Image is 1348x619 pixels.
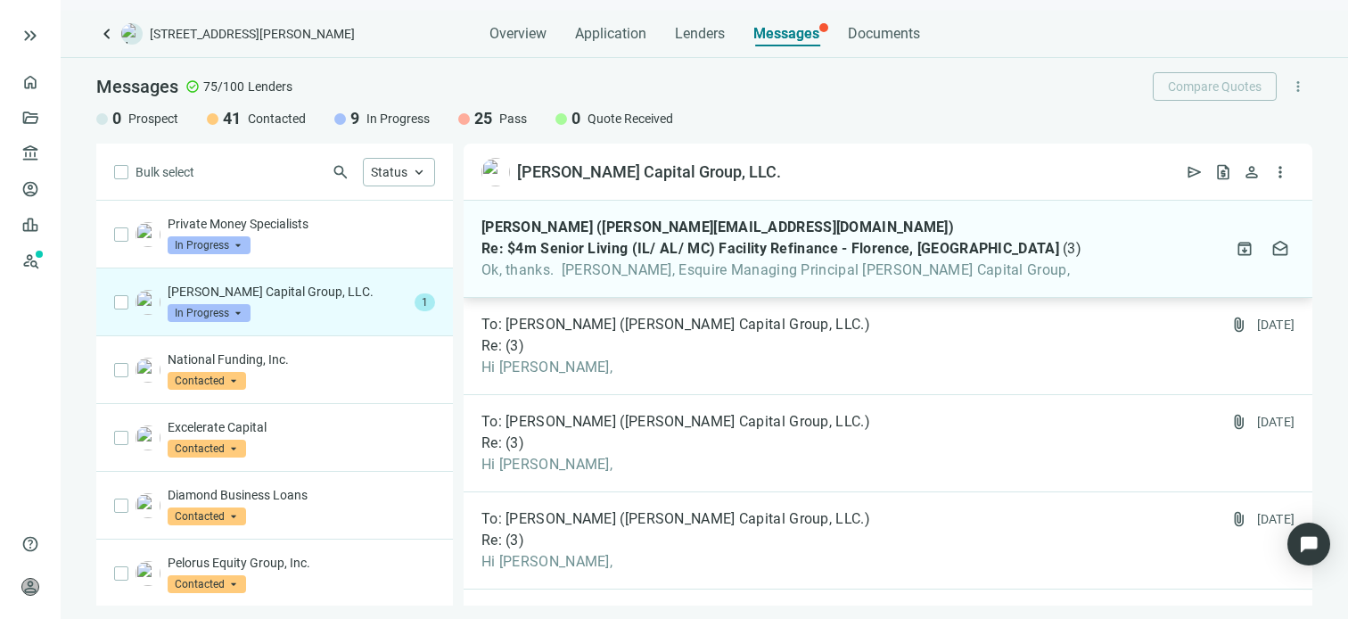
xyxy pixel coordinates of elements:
[1271,163,1289,181] span: more_vert
[505,337,524,355] span: ( 3 )
[415,293,435,311] span: 1
[168,304,251,322] span: In Progress
[517,161,781,183] div: [PERSON_NAME] Capital Group, LLC.
[1290,78,1306,95] span: more_vert
[411,164,427,180] span: keyboard_arrow_up
[96,76,178,97] span: Messages
[128,110,178,128] span: Prospect
[571,108,580,129] span: 0
[1153,72,1277,101] button: Compare Quotes
[481,510,870,528] span: To: [PERSON_NAME] ([PERSON_NAME] Capital Group, LLC.)
[1271,240,1289,258] span: drafts
[481,553,870,571] span: Hi [PERSON_NAME],
[350,108,359,129] span: 9
[21,144,34,162] span: account_balance
[474,108,492,129] span: 25
[505,532,524,549] span: ( 3 )
[753,25,819,42] span: Messages
[1236,240,1253,258] span: archive
[136,493,160,518] img: 60d6bbf6-b6be-4627-b456-627156536c7f
[481,532,502,549] span: Re:
[1230,235,1259,263] button: archive
[136,162,194,182] span: Bulk select
[136,561,160,586] img: c3bb9e15-16b7-4dc4-baf9-5b128a6b46d2
[481,219,954,236] span: [PERSON_NAME] ([PERSON_NAME][EMAIL_ADDRESS][DOMAIN_NAME])
[136,425,160,450] img: 822a6411-f37e-487d-bda4-5fcac1b835f4
[1257,510,1295,528] div: [DATE]
[168,440,246,458] span: Contacted
[489,25,547,43] span: Overview
[203,78,244,95] span: 75/100
[223,108,241,129] span: 41
[371,165,407,179] span: Status
[1257,413,1295,431] div: [DATE]
[1266,235,1295,263] button: drafts
[332,163,349,181] span: search
[481,456,870,474] span: Hi [PERSON_NAME],
[481,158,510,186] img: 25517b73-80cf-4db8-a2a8-faca9e92bc6e
[248,78,292,95] span: Lenders
[168,283,407,301] p: [PERSON_NAME] Capital Group, LLC.
[121,23,143,45] img: deal-logo
[168,236,251,254] span: In Progress
[168,554,435,572] p: Pelorus Equity Group, Inc.
[575,25,646,43] span: Application
[112,108,121,129] span: 0
[168,486,435,504] p: Diamond Business Loans
[185,79,200,94] span: check_circle
[168,508,246,525] span: Contacted
[481,337,502,355] span: Re:
[499,110,527,128] span: Pass
[505,434,524,452] span: ( 3 )
[96,23,118,45] a: keyboard_arrow_left
[1186,163,1204,181] span: send
[481,434,502,452] span: Re:
[168,575,246,593] span: Contacted
[1209,158,1237,186] button: request_quote
[481,240,1059,258] span: Re: $4m Senior Living (IL/ AL/ MC) Facility Refinance - Florence, [GEOGRAPHIC_DATA]
[481,359,870,376] span: Hi [PERSON_NAME],
[168,215,435,233] p: Private Money Specialists
[136,290,160,315] img: 25517b73-80cf-4db8-a2a8-faca9e92bc6e
[848,25,920,43] span: Documents
[1266,158,1295,186] button: more_vert
[1257,316,1295,334] div: [DATE]
[248,110,306,128] span: Contacted
[1284,72,1312,101] button: more_vert
[481,316,870,334] span: To: [PERSON_NAME] ([PERSON_NAME] Capital Group, LLC.)
[675,25,725,43] span: Lenders
[1214,163,1232,181] span: request_quote
[481,261,1081,279] span: Ok, thanks. [PERSON_NAME], Esquire Managing Principal [PERSON_NAME] Capital Group,
[1063,240,1081,258] span: ( 3 )
[588,110,673,128] span: Quote Received
[481,413,870,431] span: To: [PERSON_NAME] ([PERSON_NAME] Capital Group, LLC.)
[1243,163,1261,181] span: person
[1237,158,1266,186] button: person
[168,351,435,368] p: National Funding, Inc.
[1230,510,1248,528] span: attach_file
[1287,523,1330,565] div: Open Intercom Messenger
[1180,158,1209,186] button: send
[20,25,41,46] button: keyboard_double_arrow_right
[150,25,355,43] span: [STREET_ADDRESS][PERSON_NAME]
[168,372,246,390] span: Contacted
[21,578,39,596] span: person
[136,358,160,383] img: b81eab12-b409-4b02-982c-dedfabdf74b8
[366,110,430,128] span: In Progress
[1230,413,1248,431] span: attach_file
[168,418,435,436] p: Excelerate Capital
[1230,316,1248,334] span: attach_file
[136,222,160,247] img: 6ee31a60-c694-4e39-b6a2-33e16abbba64
[21,535,39,553] span: help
